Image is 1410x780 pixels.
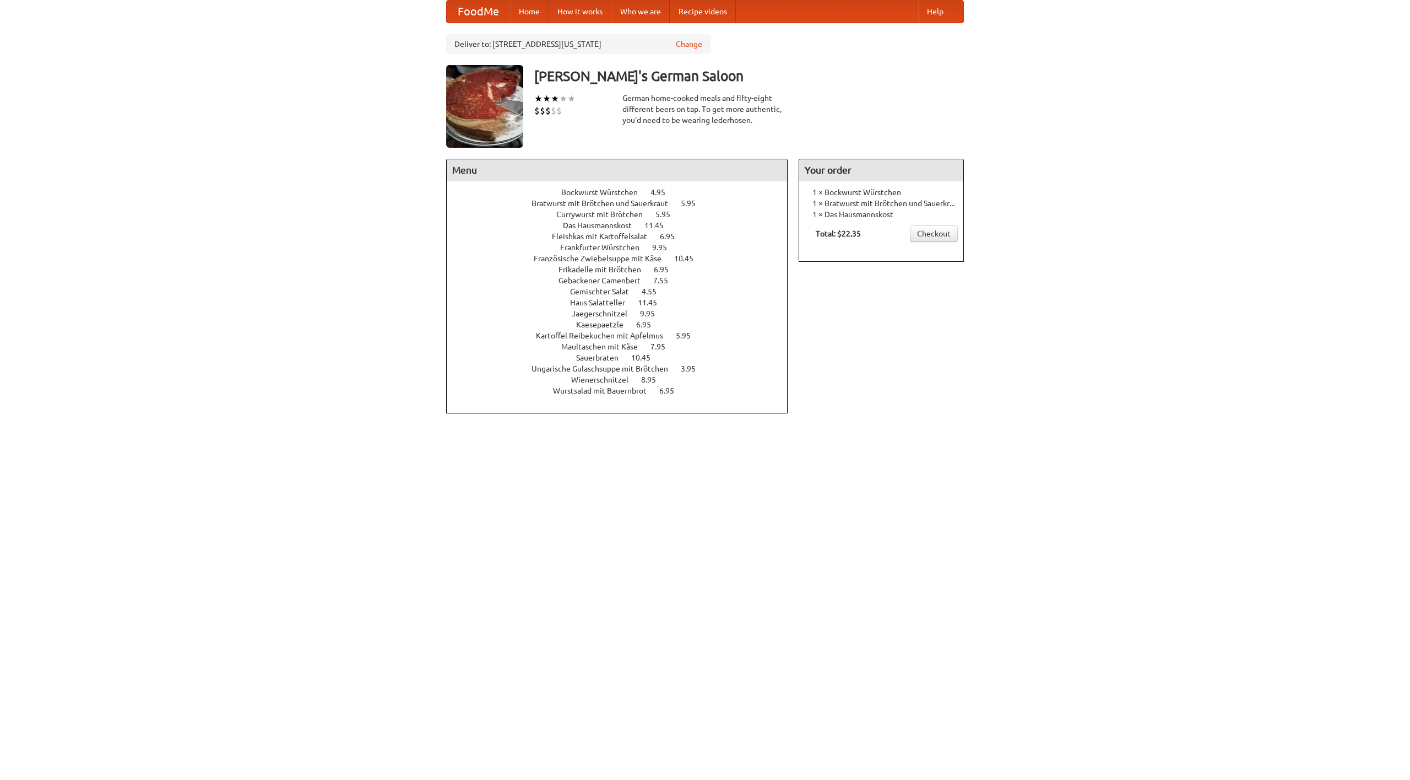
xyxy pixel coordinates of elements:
span: 4.95 [650,188,676,197]
span: Frankfurter Würstchen [560,243,650,252]
span: 10.45 [631,353,661,362]
a: FoodMe [447,1,510,23]
li: ★ [534,93,543,105]
span: 8.95 [641,375,667,384]
span: Kaesepaetzle [576,320,634,329]
b: Total: $22.35 [816,229,861,238]
a: Bratwurst mit Brötchen und Sauerkraut 5.95 [532,199,716,208]
a: Help [918,1,952,23]
span: 9.95 [640,309,666,318]
a: Who we are [611,1,670,23]
a: Checkout [910,225,958,242]
span: Maultaschen mit Käse [561,342,649,351]
span: Jaegerschnitzel [572,309,638,318]
span: Fleishkas mit Kartoffelsalat [552,232,658,241]
span: Gebackener Camenbert [558,276,652,285]
a: Gebackener Camenbert 7.55 [558,276,688,285]
a: Bockwurst Würstchen 4.95 [561,188,686,197]
span: Frikadelle mit Brötchen [558,265,652,274]
span: Französische Zwiebelsuppe mit Käse [534,254,673,263]
span: Bratwurst mit Brötchen und Sauerkraut [532,199,679,208]
span: 11.45 [644,221,675,230]
span: Wurstsalad mit Bauernbrot [553,386,658,395]
li: $ [556,105,562,117]
a: Currywurst mit Brötchen 5.95 [556,210,691,219]
li: ★ [567,93,576,105]
span: 5.95 [681,199,707,208]
span: 4.55 [642,287,668,296]
li: $ [551,105,556,117]
li: ★ [559,93,567,105]
span: Kartoffel Reibekuchen mit Apfelmus [536,331,674,340]
img: angular.jpg [446,65,523,148]
span: Gemischter Salat [570,287,640,296]
a: How it works [549,1,611,23]
li: 1 × Bockwurst Würstchen [805,187,958,198]
span: 6.95 [636,320,662,329]
span: Wienerschnitzel [571,375,639,384]
a: Haus Salatteller 11.45 [570,298,677,307]
span: 11.45 [638,298,668,307]
a: Wienerschnitzel 8.95 [571,375,676,384]
div: German home-cooked meals and fifty-eight different beers on tap. To get more authentic, you'd nee... [622,93,788,126]
div: Deliver to: [STREET_ADDRESS][US_STATE] [446,34,711,54]
a: Ungarische Gulaschsuppe mit Brötchen 3.95 [532,364,716,373]
span: Das Hausmannskost [563,221,643,230]
span: 6.95 [654,265,680,274]
li: $ [540,105,545,117]
a: Jaegerschnitzel 9.95 [572,309,675,318]
a: Frankfurter Würstchen 9.95 [560,243,687,252]
h4: Your order [799,159,963,181]
a: Gemischter Salat 4.55 [570,287,677,296]
a: Kartoffel Reibekuchen mit Apfelmus 5.95 [536,331,711,340]
span: Currywurst mit Brötchen [556,210,654,219]
span: Haus Salatteller [570,298,636,307]
span: 5.95 [655,210,681,219]
h4: Menu [447,159,787,181]
li: $ [534,105,540,117]
a: Französische Zwiebelsuppe mit Käse 10.45 [534,254,714,263]
span: Bockwurst Würstchen [561,188,649,197]
span: 10.45 [674,254,704,263]
a: Sauerbraten 10.45 [576,353,671,362]
span: 5.95 [676,331,702,340]
span: Ungarische Gulaschsuppe mit Brötchen [532,364,679,373]
span: 7.55 [653,276,679,285]
a: Change [676,39,702,50]
span: 7.95 [650,342,676,351]
a: Wurstsalad mit Bauernbrot 6.95 [553,386,695,395]
a: Home [510,1,549,23]
span: 9.95 [652,243,678,252]
li: 1 × Bratwurst mit Brötchen und Sauerkraut [805,198,958,209]
a: Maultaschen mit Käse 7.95 [561,342,686,351]
a: Das Hausmannskost 11.45 [563,221,684,230]
span: 3.95 [681,364,707,373]
a: Fleishkas mit Kartoffelsalat 6.95 [552,232,695,241]
li: ★ [543,93,551,105]
h3: [PERSON_NAME]'s German Saloon [534,65,964,87]
span: 6.95 [659,386,685,395]
a: Frikadelle mit Brötchen 6.95 [558,265,689,274]
a: Kaesepaetzle 6.95 [576,320,671,329]
a: Recipe videos [670,1,736,23]
span: Sauerbraten [576,353,630,362]
li: $ [545,105,551,117]
li: 1 × Das Hausmannskost [805,209,958,220]
li: ★ [551,93,559,105]
span: 6.95 [660,232,686,241]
